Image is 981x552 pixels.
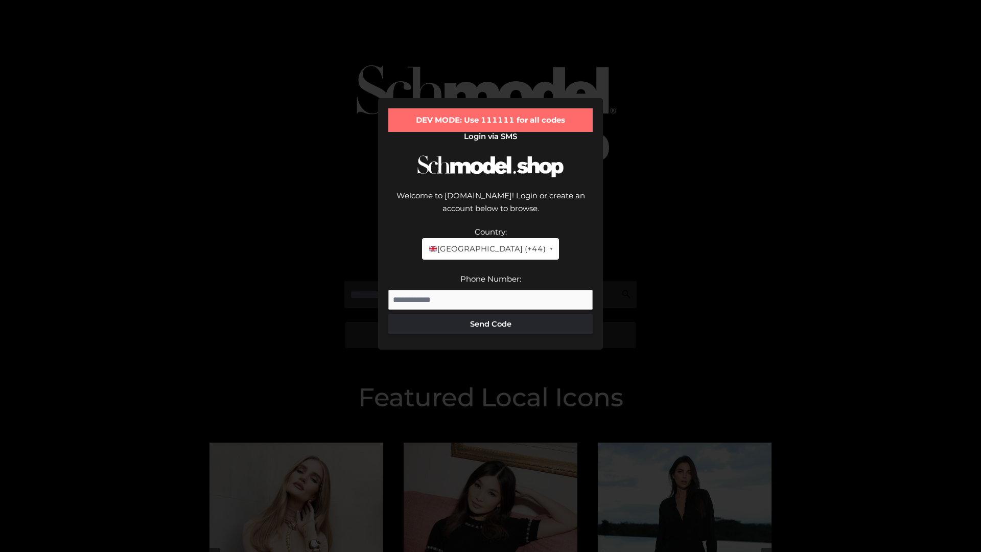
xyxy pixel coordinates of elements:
label: Phone Number: [460,274,521,284]
button: Send Code [388,314,593,334]
h2: Login via SMS [388,132,593,141]
div: Welcome to [DOMAIN_NAME]! Login or create an account below to browse. [388,189,593,225]
img: 🇬🇧 [429,245,437,252]
label: Country: [475,227,507,237]
div: DEV MODE: Use 111111 for all codes [388,108,593,132]
span: [GEOGRAPHIC_DATA] (+44) [428,242,545,256]
img: Schmodel Logo [414,146,567,187]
